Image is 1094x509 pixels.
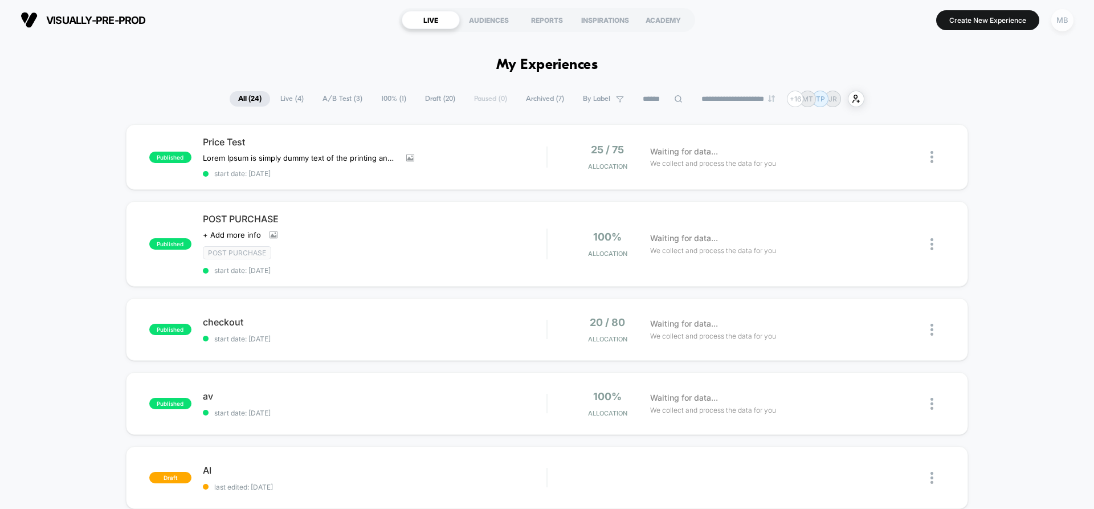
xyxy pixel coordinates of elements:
[203,246,271,259] span: Post Purchase
[203,335,546,343] span: start date: [DATE]
[314,91,371,107] span: A/B Test ( 3 )
[591,144,624,156] span: 25 / 75
[650,245,776,256] span: We collect and process the data for you
[576,11,634,29] div: INSPIRATIONS
[230,91,270,107] span: All ( 24 )
[203,213,546,225] span: POST PURCHASE
[583,95,610,103] span: By Label
[650,392,718,404] span: Waiting for data...
[203,409,546,417] span: start date: [DATE]
[590,316,625,328] span: 20 / 80
[588,335,627,343] span: Allocation
[588,409,627,417] span: Allocation
[650,405,776,416] span: We collect and process the data for you
[930,238,933,250] img: close
[46,14,146,26] span: visually-pre-prod
[634,11,692,29] div: ACADEMY
[1051,9,1073,31] div: MB
[650,145,718,158] span: Waiting for data...
[203,316,546,328] span: checkout
[402,11,460,29] div: LIVE
[588,250,627,258] span: Allocation
[17,11,149,29] button: visually-pre-prod
[203,390,546,402] span: av
[930,151,933,163] img: close
[816,95,825,103] p: TP
[650,158,776,169] span: We collect and process the data for you
[828,95,837,103] p: JR
[203,266,546,275] span: start date: [DATE]
[787,91,803,107] div: + 16
[593,390,622,402] span: 100%
[21,11,38,28] img: Visually logo
[593,231,622,243] span: 100%
[930,324,933,336] img: close
[930,472,933,484] img: close
[768,95,775,102] img: end
[203,230,261,239] span: + Add more info
[930,398,933,410] img: close
[149,472,191,483] span: draft
[149,238,191,250] span: published
[272,91,312,107] span: Live ( 4 )
[203,153,398,162] span: Lorem Ipsum is simply dummy text of the printing and typesetting industry. Lorem Ipsum has been t...
[203,136,546,148] span: Price Test
[650,331,776,341] span: We collect and process the data for you
[149,152,191,163] span: published
[460,11,518,29] div: AUDIENCES
[650,317,718,330] span: Waiting for data...
[936,10,1039,30] button: Create New Experience
[203,169,546,178] span: start date: [DATE]
[517,91,573,107] span: Archived ( 7 )
[650,232,718,245] span: Waiting for data...
[203,465,546,476] span: AI
[802,95,813,103] p: MT
[518,11,576,29] div: REPORTS
[417,91,464,107] span: Draft ( 20 )
[373,91,415,107] span: 100% ( 1 )
[203,483,546,491] span: last edited: [DATE]
[1048,9,1077,32] button: MB
[588,162,627,170] span: Allocation
[149,324,191,335] span: published
[496,57,598,74] h1: My Experiences
[149,398,191,409] span: published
